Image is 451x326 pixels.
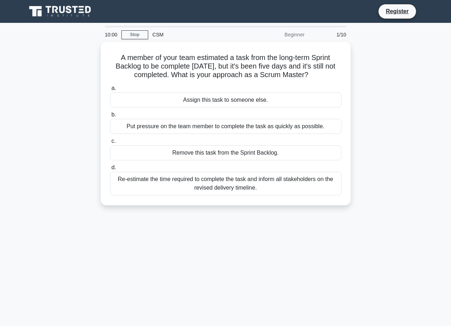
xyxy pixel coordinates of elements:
[111,111,116,117] span: b.
[121,30,148,39] a: Stop
[101,27,121,42] div: 10:00
[148,27,246,42] div: CSM
[110,92,341,107] div: Assign this task to someone else.
[110,145,341,160] div: Remove this task from the Sprint Backlog.
[381,7,413,16] a: Register
[111,85,116,91] span: a.
[111,138,116,144] span: c.
[246,27,309,42] div: Beginner
[111,164,116,170] span: d.
[109,53,342,80] h5: A member of your team estimated a task from the long-term Sprint Backlog to be complete [DATE], b...
[110,172,341,195] div: Re-estimate the time required to complete the task and inform all stakeholders on the revised del...
[309,27,351,42] div: 1/10
[110,119,341,134] div: Put pressure on the team member to complete the task as quickly as possible.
